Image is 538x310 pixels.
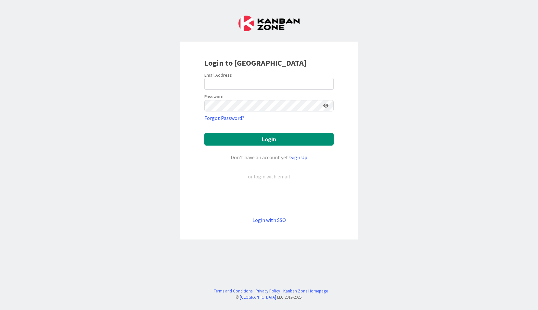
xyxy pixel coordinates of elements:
a: Terms and Conditions [214,288,252,294]
a: Privacy Policy [256,288,280,294]
a: Kanban Zone Homepage [283,288,328,294]
div: or login with email [246,173,292,180]
iframe: Sign in with Google Button [201,191,337,205]
b: Login to [GEOGRAPHIC_DATA] [204,58,307,68]
div: © LLC 2017- 2025 . [211,294,328,300]
a: Forgot Password? [204,114,244,122]
a: Sign Up [290,154,307,161]
button: Login [204,133,334,146]
label: Password [204,93,224,100]
label: Email Address [204,72,232,78]
img: Kanban Zone [238,16,300,31]
a: Login with SSO [252,217,286,223]
div: Don’t have an account yet? [204,153,334,161]
a: [GEOGRAPHIC_DATA] [240,294,276,300]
